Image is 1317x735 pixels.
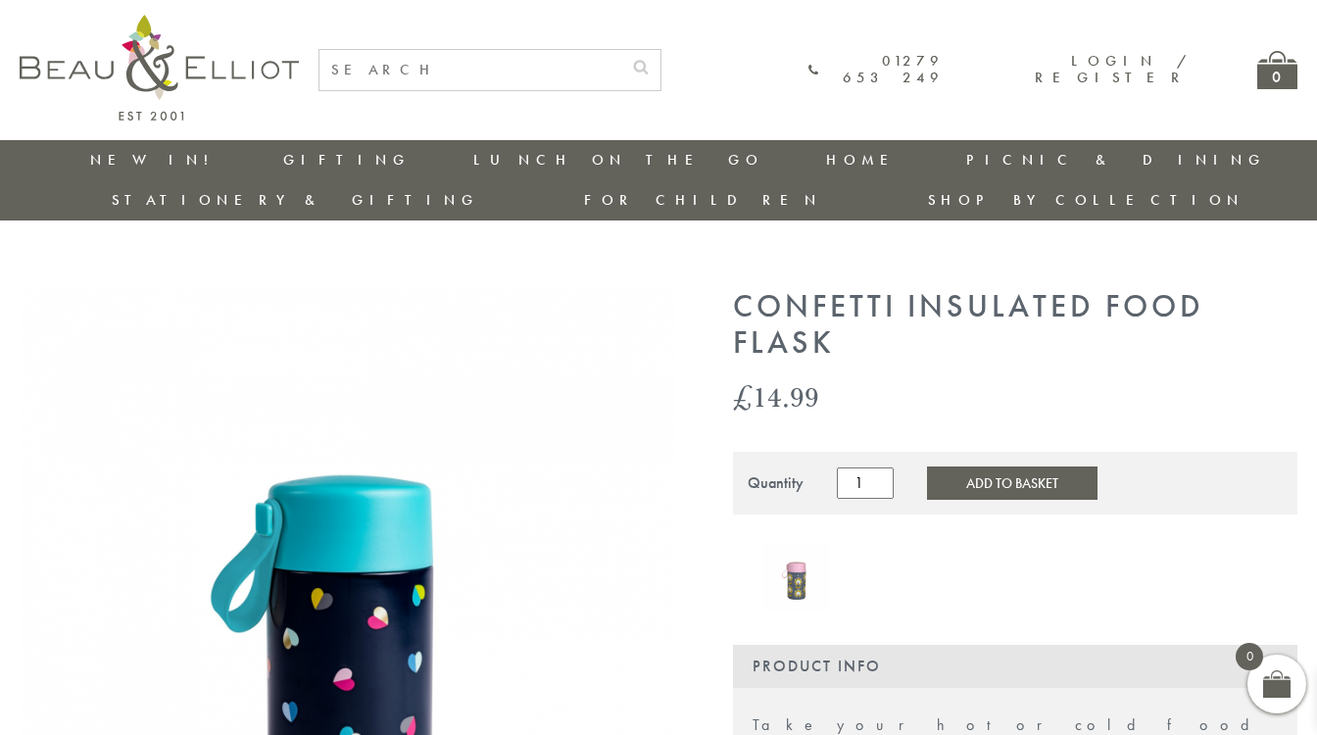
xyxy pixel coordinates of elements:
[1236,643,1263,670] span: 0
[837,467,894,499] input: Product quantity
[112,190,479,210] a: Stationery & Gifting
[473,150,763,170] a: Lunch On The Go
[1035,51,1189,87] a: Login / Register
[762,544,830,615] a: Boho food flask Boho Insulated Food Flask
[762,544,830,611] img: Boho food flask Boho Insulated Food Flask
[733,289,1297,362] h1: Confetti Insulated Food Flask
[927,466,1097,500] button: Add to Basket
[283,150,411,170] a: Gifting
[826,150,904,170] a: Home
[733,645,1297,688] div: Product Info
[966,150,1266,170] a: Picnic & Dining
[733,376,753,416] span: £
[20,15,299,121] img: logo
[808,53,944,87] a: 01279 653 249
[1257,51,1297,89] a: 0
[90,150,221,170] a: New in!
[748,474,804,492] div: Quantity
[928,190,1244,210] a: Shop by collection
[733,376,819,416] bdi: 14.99
[319,50,621,90] input: SEARCH
[584,190,822,210] a: For Children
